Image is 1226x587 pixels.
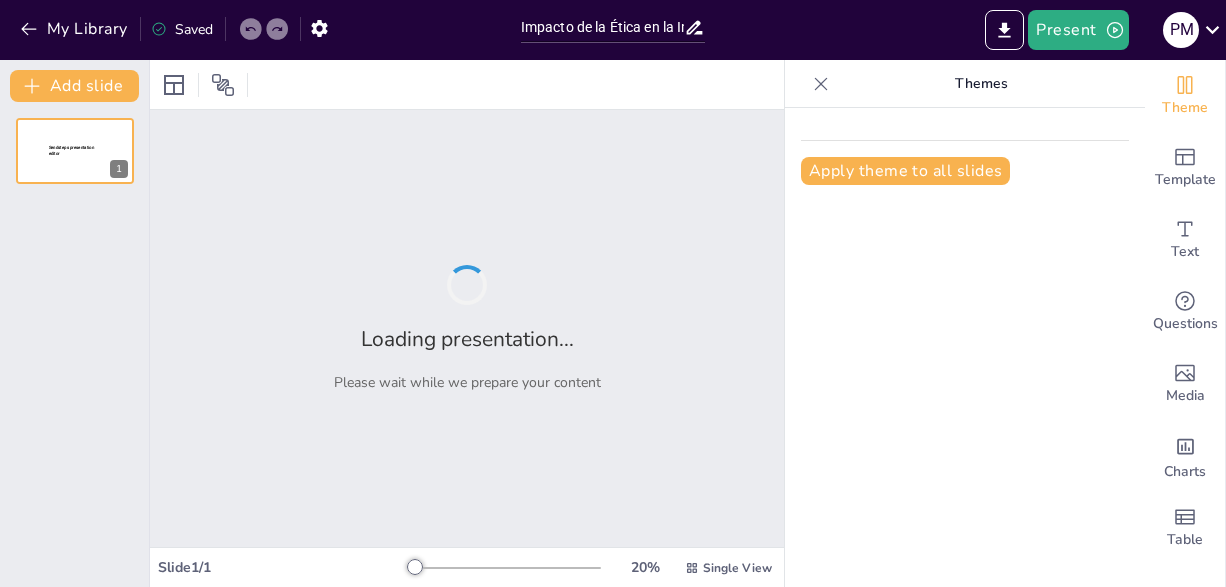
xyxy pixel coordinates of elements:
span: Table [1167,529,1203,551]
h2: Loading presentation... [361,325,574,353]
div: 1 [16,118,134,184]
p: Themes [837,60,1125,108]
div: Saved [151,20,213,39]
button: Export to PowerPoint [985,10,1024,50]
button: Apply theme to all slides [801,157,1010,185]
span: Text [1171,241,1199,263]
span: Position [211,73,235,97]
p: Please wait while we prepare your content [334,373,601,392]
div: Add charts and graphs [1145,420,1225,492]
span: Questions [1153,313,1218,335]
div: Slide 1 / 1 [158,558,409,577]
span: Theme [1162,97,1208,119]
div: Add text boxes [1145,204,1225,276]
span: Single View [703,560,772,576]
button: Present [1028,10,1128,50]
div: Get real-time input from your audience [1145,276,1225,348]
span: Media [1166,385,1205,407]
div: Add a table [1145,492,1225,564]
span: Template [1155,169,1216,191]
button: Add slide [10,70,139,102]
button: P M [1163,10,1199,50]
div: Layout [158,69,190,101]
div: 1 [110,160,128,178]
span: Sendsteps presentation editor [49,145,94,156]
div: Add ready made slides [1145,132,1225,204]
div: Add images, graphics, shapes or video [1145,348,1225,420]
span: Charts [1164,461,1206,483]
div: P M [1163,12,1199,48]
button: My Library [15,13,136,45]
div: 20 % [621,558,669,577]
div: Change the overall theme [1145,60,1225,132]
input: Insert title [521,13,684,42]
